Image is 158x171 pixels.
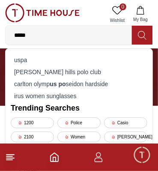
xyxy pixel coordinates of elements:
[104,132,147,142] div: [PERSON_NAME]
[107,3,128,25] a: 0Wishlist
[130,16,151,23] span: My Bag
[133,146,152,165] div: Chat Widget
[104,117,147,128] div: Casio
[9,113,149,131] div: Find your dream watch—experts ready to assist!
[5,3,80,22] img: ...
[11,90,147,102] div: irus women sunglasses
[119,3,126,10] span: 0
[11,78,147,90] div: carlton olymp seidon hardside
[43,160,119,167] span: Hello! I'm your Time House Watches Support Assistant. How can I assist you [DATE]?
[11,54,147,66] div: uspa
[57,132,101,142] div: Women
[11,66,147,78] div: [PERSON_NAME] hills polo club
[107,17,128,24] span: Wishlist
[11,102,147,114] h2: Trending Searches
[11,132,54,142] div: 2100
[57,117,101,128] div: Police
[43,149,107,160] div: [PERSON_NAME]
[50,81,66,87] strong: us po
[9,76,149,108] div: Timehousecompany
[128,3,153,25] button: My Bag
[132,9,149,26] em: Minimize
[9,9,26,26] img: Company logo
[20,150,36,167] img: Profile picture of Zoe
[49,152,60,162] a: Home
[11,117,54,128] div: 1200
[119,149,139,157] span: Just now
